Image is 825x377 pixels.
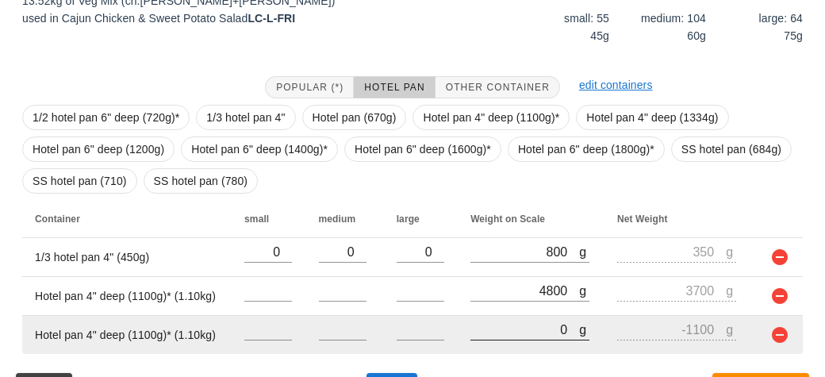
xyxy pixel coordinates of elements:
span: Hotel pan 4" deep (1100g)* [423,106,559,129]
span: Hotel Pan [363,82,424,93]
th: medium: Not sorted. Activate to sort ascending. [306,200,384,238]
span: SS hotel pan (684g) [681,137,781,161]
span: Other Container [445,82,550,93]
span: Hotel pan (670g) [313,106,397,129]
span: large [397,214,420,225]
th: Weight on Scale: Not sorted. Activate to sort ascending. [458,200,604,238]
div: small: 55 45g [516,6,612,48]
span: Hotel pan 4" deep (1334g) [586,106,718,129]
span: Container [35,214,80,225]
div: g [726,280,736,301]
span: small [244,214,269,225]
div: medium: 104 60g [612,6,709,48]
button: Other Container [436,76,560,98]
div: g [579,241,589,262]
div: g [726,241,736,262]
td: Hotel pan 4" deep (1100g)* (1.10kg) [22,316,232,354]
span: Hotel pan 6" deep (1400g)* [191,137,328,161]
th: Net Weight: Not sorted. Activate to sort ascending. [604,200,751,238]
a: edit containers [579,79,653,91]
div: large: 64 75g [709,6,806,48]
button: Popular (*) [265,76,354,98]
button: Hotel Pan [354,76,435,98]
span: 1/2 hotel pan 6" deep (720g)* [33,106,179,129]
span: Hotel pan 6" deep (1800g)* [518,137,654,161]
th: large: Not sorted. Activate to sort ascending. [384,200,458,238]
td: 1/3 hotel pan 4" (450g) [22,238,232,277]
span: medium [319,214,356,225]
span: 1/3 hotel pan 4" [206,106,285,129]
span: SS hotel pan (780) [154,169,248,193]
span: SS hotel pan (710) [33,169,127,193]
th: small: Not sorted. Activate to sort ascending. [232,200,305,238]
span: Net Weight [617,214,667,225]
span: Popular (*) [275,82,343,93]
div: g [579,280,589,301]
span: Weight on Scale [470,214,545,225]
span: Hotel pan 6" deep (1200g) [33,137,164,161]
strong: LC-L-FRI [247,12,295,25]
span: Hotel pan 6" deep (1600g)* [355,137,491,161]
th: Container: Not sorted. Activate to sort ascending. [22,200,232,238]
div: g [726,319,736,340]
th: Not sorted. Activate to sort ascending. [751,200,803,238]
td: Hotel pan 4" deep (1100g)* (1.10kg) [22,277,232,316]
div: g [579,319,589,340]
